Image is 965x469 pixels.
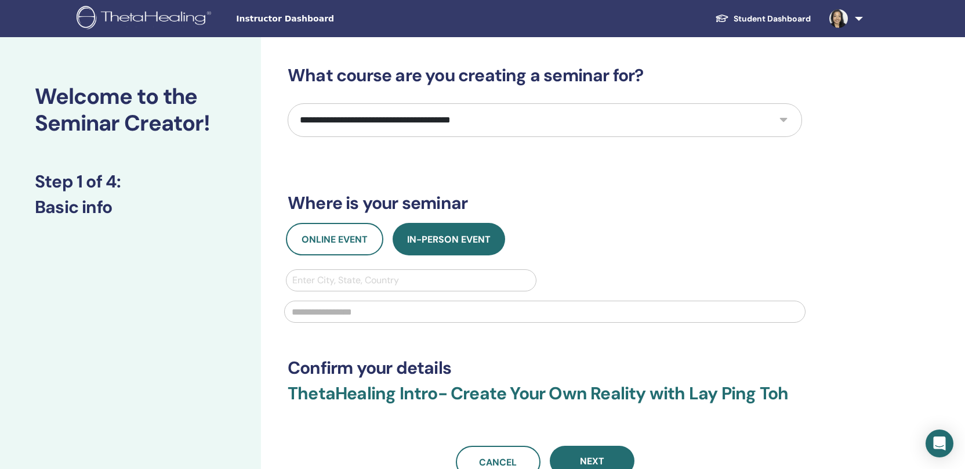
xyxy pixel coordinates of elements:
[35,197,226,218] h3: Basic info
[35,84,226,136] h2: Welcome to the Seminar Creator!
[479,456,517,468] span: Cancel
[288,358,802,378] h3: Confirm your details
[288,383,802,418] h3: ThetaHealing Intro- Create Your Own Reality with Lay Ping Toh
[926,430,953,457] div: Open Intercom Messenger
[77,6,215,32] img: logo.png
[706,8,820,30] a: Student Dashboard
[286,223,383,255] button: Online Event
[236,13,410,25] span: Instructor Dashboard
[288,193,802,214] h3: Where is your seminar
[580,455,604,467] span: Next
[302,233,368,246] span: Online Event
[715,13,729,23] img: graduation-cap-white.svg
[393,223,505,255] button: In-Person Event
[829,9,848,28] img: default.jpg
[288,65,802,86] h3: What course are you creating a seminar for?
[35,171,226,192] h3: Step 1 of 4 :
[407,233,491,246] span: In-Person Event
